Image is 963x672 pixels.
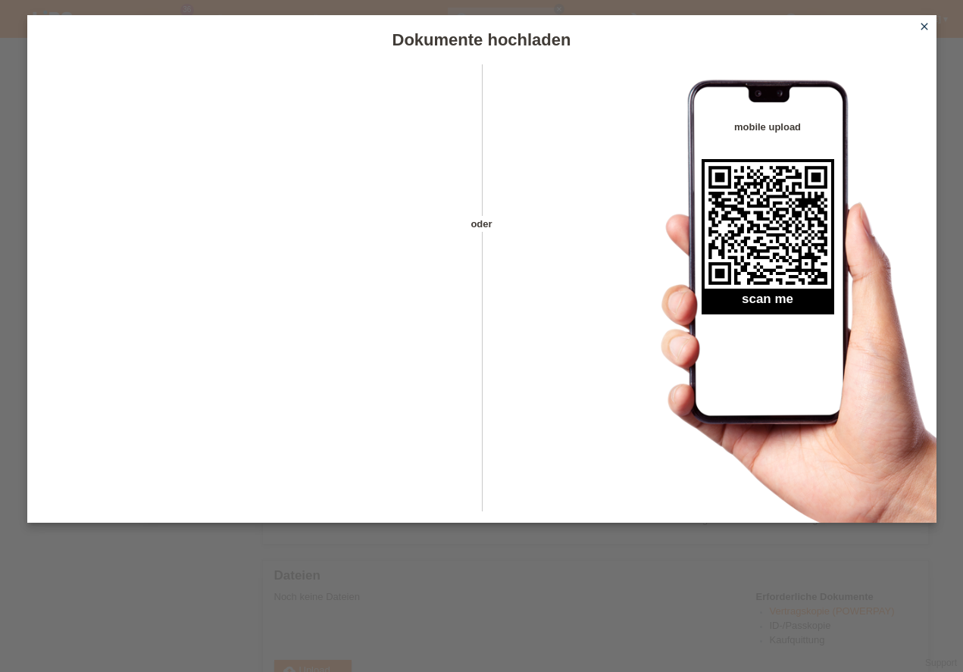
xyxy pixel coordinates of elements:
span: oder [455,216,508,232]
h2: scan me [702,292,834,314]
a: close [915,19,934,36]
h4: mobile upload [702,121,834,133]
iframe: Upload [50,102,455,481]
i: close [918,20,930,33]
h1: Dokumente hochladen [27,30,936,49]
